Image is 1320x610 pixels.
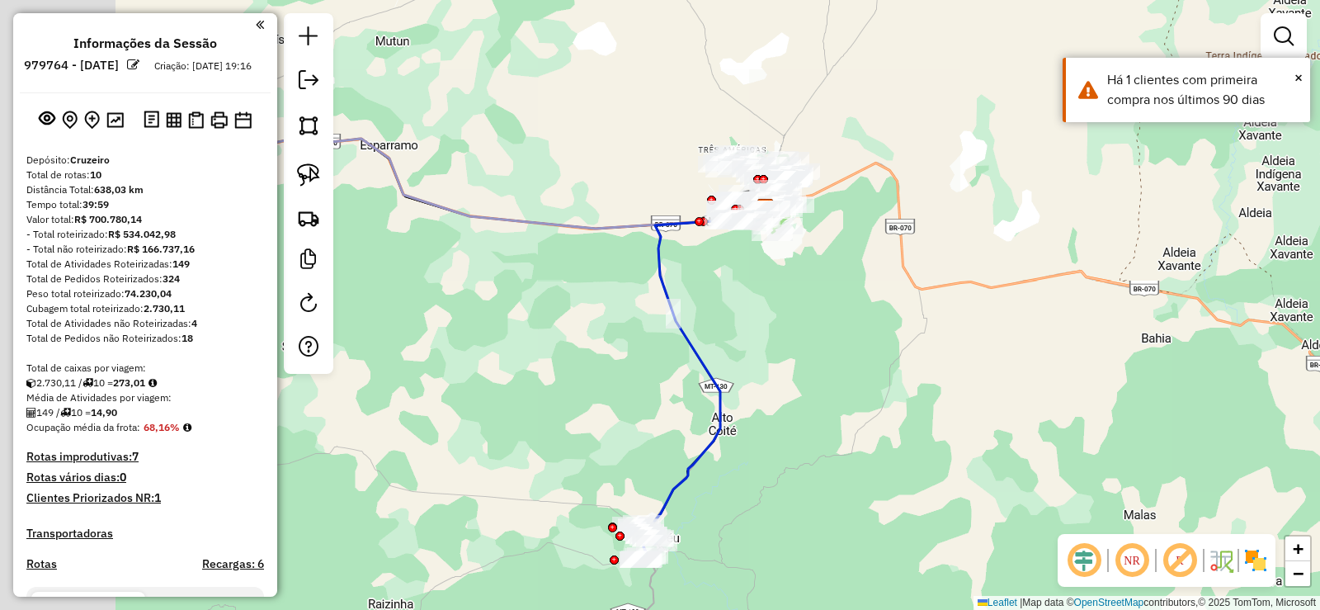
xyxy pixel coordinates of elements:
a: Nova sessão e pesquisa [292,20,325,57]
button: Otimizar todas as rotas [103,108,127,130]
span: Ocupação média da frota: [26,421,140,433]
img: Criar rota [297,206,320,229]
h6: 979764 - [DATE] [24,58,119,73]
i: Total de Atividades [26,408,36,418]
div: - Total roteirizado: [26,227,264,242]
h4: Transportadoras [26,527,264,541]
a: Criar rota [290,200,327,236]
button: Close [1294,65,1303,90]
span: Ocultar deslocamento [1064,541,1104,580]
strong: R$ 534.042,98 [108,228,176,240]
strong: R$ 700.780,14 [74,213,142,225]
i: Total de rotas [82,378,93,388]
strong: 18 [181,332,193,344]
a: OpenStreetMap [1074,597,1144,608]
img: Exibir/Ocultar setores [1242,547,1269,574]
a: Rotas [26,557,57,571]
div: Total de Atividades não Roteirizadas: [26,316,264,331]
strong: 39:59 [82,198,109,210]
h4: Rotas improdutivas: [26,450,264,464]
span: × [1294,69,1303,87]
strong: 1 [154,490,161,505]
strong: 2.730,11 [144,302,185,314]
span: Ocultar NR [1112,541,1152,580]
strong: 149 [172,258,190,270]
i: Cubagem total roteirizado [26,378,36,388]
img: Cruzeiro [755,198,776,220]
i: Meta Caixas/viagem: 1,00 Diferença: 272,01 [148,378,157,388]
div: Atividade não roteirizada - MACHADAO ATACADISTA [717,192,758,208]
div: Há 1 clientes com primeira compra nos últimos 90 dias [1107,70,1298,110]
div: Peso total roteirizado: [26,286,264,301]
strong: 7 [132,449,139,464]
a: Zoom out [1285,561,1310,586]
div: 149 / 10 = [26,405,264,420]
div: Atividade não roteirizada - MERCADO CORDEIRAO [769,171,810,187]
div: Criação: [DATE] 19:16 [148,59,258,73]
button: Logs desbloquear sessão [140,107,163,133]
div: - Total não roteirizado: [26,242,264,257]
button: Centralizar mapa no depósito ou ponto de apoio [59,107,81,133]
span: − [1293,563,1303,584]
button: Imprimir Rotas [207,108,231,132]
span: Exibir rótulo [1160,541,1200,580]
div: Map data © contributors,© 2025 TomTom, Microsoft [973,596,1320,610]
h4: Clientes Priorizados NR: [26,491,264,505]
strong: 10 [90,168,101,181]
strong: R$ 166.737,16 [127,243,195,255]
div: Tempo total: [26,197,264,212]
div: Cubagem total roteirizado: [26,301,264,316]
strong: 4 [191,317,197,329]
strong: 74.230,04 [125,287,172,300]
div: Total de caixas por viagem: [26,361,264,376]
a: Exibir filtros [1267,20,1300,53]
a: Reroteirizar Sessão [292,286,325,324]
span: + [1293,538,1303,559]
button: Exibir sessão original [35,106,59,133]
strong: Cruzeiro [70,154,110,166]
button: Adicionar Atividades [81,107,103,133]
a: Zoom in [1285,537,1310,561]
a: Criar modelo [292,243,325,280]
em: Média calculada utilizando a maior ocupação (%Peso ou %Cubagem) de cada rota da sessão. Rotas cro... [183,423,191,433]
div: Total de Pedidos Roteirizados: [26,272,264,286]
em: Alterar nome da sessão [127,59,139,71]
strong: 0 [120,470,126,485]
button: Visualizar relatório de Roteirização [163,108,185,130]
button: Disponibilidade de veículos [231,108,255,132]
h4: Informações da Sessão [73,35,217,51]
strong: 324 [163,272,180,285]
strong: 273,01 [113,376,145,389]
div: Distância Total: [26,182,264,197]
div: Total de Pedidos não Roteirizados: [26,331,264,346]
div: Depósito: [26,153,264,168]
button: Visualizar Romaneio [185,108,207,132]
a: Clique aqui para minimizar o painel [256,15,264,34]
img: Selecionar atividades - laço [297,163,320,187]
strong: 68,16% [144,421,180,433]
strong: 638,03 km [94,183,144,196]
h4: Recargas: 6 [202,557,264,571]
h4: Rotas vários dias: [26,471,264,485]
a: Leaflet [978,597,1017,608]
strong: 14,90 [91,406,117,418]
i: Total de rotas [60,408,71,418]
div: 2.730,11 / 10 = [26,376,264,390]
div: Total de Atividades Roteirizadas: [26,257,264,272]
img: Selecionar atividades - polígono [297,114,320,137]
div: Valor total: [26,212,264,227]
div: Total de rotas: [26,168,264,182]
div: Média de Atividades por viagem: [26,390,264,405]
img: Fluxo de ruas [1208,547,1234,574]
span: | [1020,597,1022,608]
a: Exportar sessão [292,64,325,101]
